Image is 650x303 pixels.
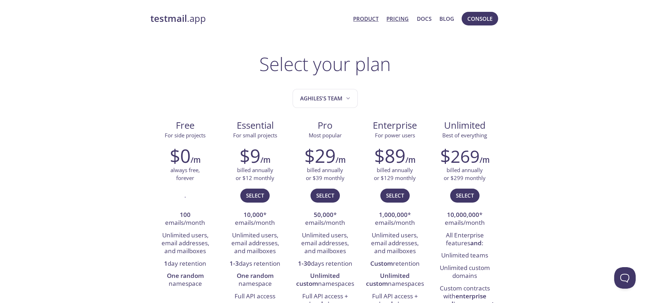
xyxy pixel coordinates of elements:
[150,13,348,25] a: testmail.app
[447,210,479,219] strong: 10,000,000
[240,145,260,166] h2: $9
[156,229,215,258] li: Unlimited users, email addresses, and mailboxes
[439,14,454,23] a: Blog
[456,191,474,200] span: Select
[386,191,404,200] span: Select
[304,145,336,166] h2: $29
[309,132,342,139] span: Most popular
[444,166,486,182] p: billed annually or $299 monthly
[435,209,494,229] li: * emails/month
[246,191,264,200] span: Select
[435,250,494,262] li: Unlimited teams
[180,210,191,219] strong: 100
[365,229,424,258] li: Unlimited users, email addresses, and mailboxes
[417,14,432,23] a: Docs
[226,229,285,258] li: Unlimited users, email addresses, and mailboxes
[167,271,204,280] strong: One random
[230,259,239,268] strong: 1-3
[156,209,215,229] li: emails/month
[450,189,480,202] button: Select
[314,210,333,219] strong: 50,000
[375,132,415,139] span: For power users
[386,14,409,23] a: Pricing
[296,119,354,132] span: Pro
[365,270,424,290] li: namespaces
[435,262,494,283] li: Unlimited custom domains
[293,89,358,108] button: Aghiles's team
[462,12,498,25] button: Console
[298,259,311,268] strong: 1-30
[156,270,215,290] li: namespace
[614,267,636,289] iframe: Help Scout Beacon - Open
[295,270,355,290] li: namespaces
[444,119,486,132] span: Unlimited
[379,210,408,219] strong: 1,000,000
[480,154,490,166] h6: /m
[370,259,393,268] strong: Custom
[353,14,379,23] a: Product
[191,154,201,166] h6: /m
[170,166,200,182] p: always free, forever
[316,191,334,200] span: Select
[237,271,274,280] strong: One random
[365,258,424,270] li: retention
[310,189,340,202] button: Select
[226,290,285,303] li: Full API access
[295,229,355,258] li: Unlimited users, email addresses, and mailboxes
[170,145,191,166] h2: $0
[366,271,410,288] strong: Unlimited custom
[440,145,480,166] h2: $
[405,154,415,166] h6: /m
[226,209,285,229] li: * emails/month
[226,119,284,132] span: Essential
[156,119,215,132] span: Free
[336,154,346,166] h6: /m
[233,132,277,139] span: For small projects
[165,132,206,139] span: For side projects
[374,145,405,166] h2: $89
[442,132,487,139] span: Best of everything
[164,259,168,268] strong: 1
[451,145,480,168] span: 269
[295,258,355,270] li: days retention
[260,154,270,166] h6: /m
[226,270,285,290] li: namespace
[306,166,345,182] p: billed annually or $39 monthly
[470,239,482,247] strong: and
[244,210,263,219] strong: 10,000
[296,271,340,288] strong: Unlimited custom
[365,209,424,229] li: * emails/month
[300,94,352,103] span: Aghiles's team
[259,53,391,75] h1: Select your plan
[150,12,187,25] strong: testmail
[226,258,285,270] li: days retention
[295,209,355,229] li: * emails/month
[156,258,215,270] li: day retention
[240,189,270,202] button: Select
[380,189,410,202] button: Select
[236,166,274,182] p: billed annually or $12 monthly
[435,229,494,250] li: All Enterprise features :
[467,14,492,23] span: Console
[374,166,416,182] p: billed annually or $129 monthly
[366,119,424,132] span: Enterprise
